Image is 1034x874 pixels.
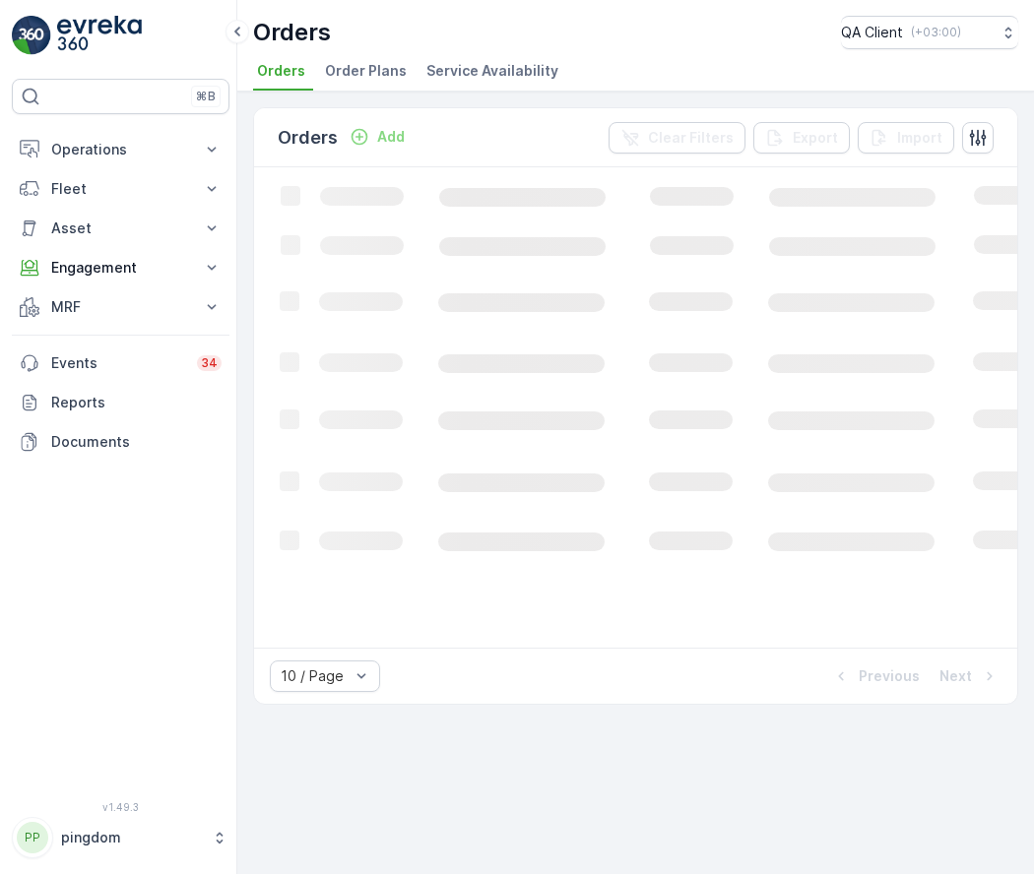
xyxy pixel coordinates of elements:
p: Reports [51,393,222,412]
span: v 1.49.3 [12,801,229,813]
span: Orders [257,61,305,81]
p: Previous [859,666,920,686]
p: Operations [51,140,190,159]
button: QA Client(+03:00) [841,16,1018,49]
div: PP [17,822,48,853]
p: Fleet [51,179,190,199]
button: Import [858,122,954,154]
p: Events [51,353,185,373]
p: Asset [51,218,190,238]
button: Clear Filters [609,122,745,154]
button: Export [753,122,850,154]
p: QA Client [841,23,903,42]
button: Fleet [12,169,229,209]
a: Events34 [12,343,229,383]
p: Next [939,666,972,686]
img: logo_light-DOdMpM7g.png [57,16,142,55]
p: ⌘B [196,89,216,104]
span: Order Plans [325,61,407,81]
p: Documents [51,432,222,452]
button: Operations [12,130,229,169]
a: Documents [12,422,229,462]
button: Asset [12,209,229,248]
button: Add [342,125,413,149]
p: 34 [201,355,218,371]
p: Orders [278,124,338,152]
p: Clear Filters [648,128,734,148]
button: Engagement [12,248,229,287]
p: ( +03:00 ) [911,25,961,40]
button: PPpingdom [12,817,229,858]
p: pingdom [61,828,202,847]
a: Reports [12,383,229,422]
button: MRF [12,287,229,327]
p: Orders [253,17,331,48]
img: logo [12,16,51,55]
p: Export [793,128,838,148]
p: Engagement [51,258,190,278]
button: Next [937,664,1002,688]
button: Previous [829,664,922,688]
p: Import [897,128,942,148]
span: Service Availability [426,61,558,81]
p: Add [377,127,405,147]
p: MRF [51,297,190,317]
